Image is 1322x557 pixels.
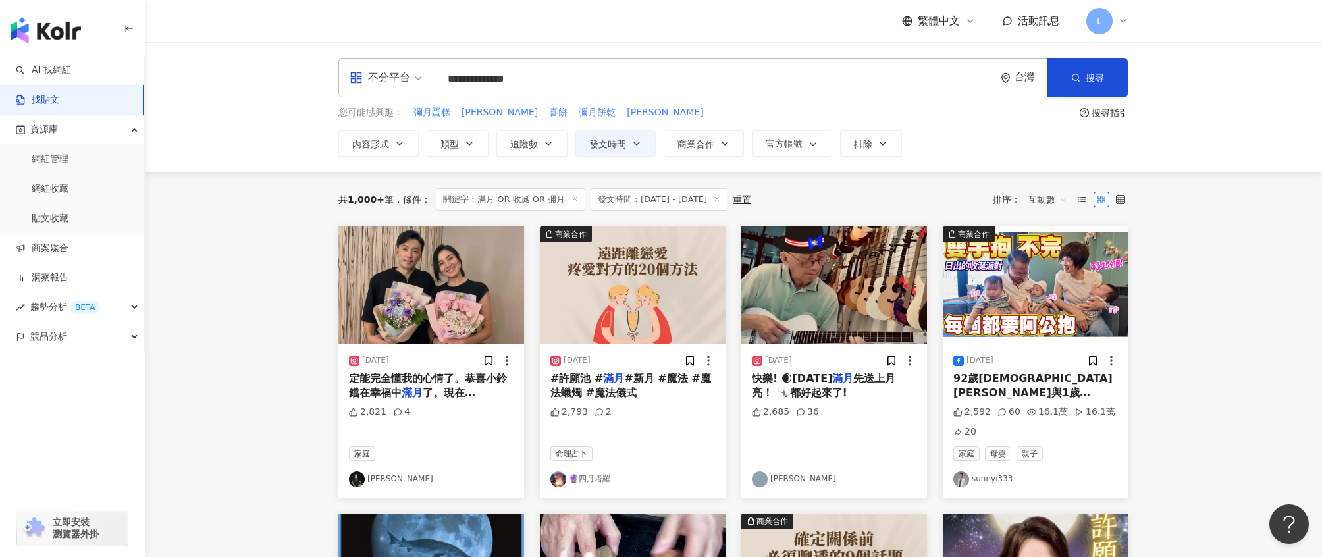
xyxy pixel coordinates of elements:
[603,372,624,385] mark: 滿月
[550,406,588,419] div: 2,793
[350,67,410,88] div: 不分平台
[796,406,819,419] div: 36
[677,139,714,149] span: 商業合作
[953,372,1113,414] span: 92歲[DEMOGRAPHIC_DATA][PERSON_NAME]與1歲[PERSON_NAME]的
[70,301,100,314] div: BETA
[578,105,616,120] button: 彌月餅乾
[953,446,980,461] span: 家庭
[1086,72,1104,83] span: 搜尋
[985,446,1011,461] span: 母嬰
[1028,189,1067,210] span: 互動數
[462,106,538,119] span: [PERSON_NAME]
[953,406,991,419] div: 2,592
[1015,72,1047,83] div: 台灣
[943,226,1128,344] button: 商業合作
[766,138,803,149] span: 官方帳號
[549,106,568,119] span: 喜餅
[1027,406,1068,419] div: 16.1萬
[664,130,744,157] button: 商業合作
[338,194,394,205] div: 共 筆
[1018,14,1060,27] span: 活動訊息
[338,106,403,119] span: 您可能感興趣：
[338,130,419,157] button: 內容形式
[756,515,788,528] div: 商業合作
[589,139,626,149] span: 發文時間
[16,303,25,312] span: rise
[1097,14,1102,28] span: L
[17,510,128,546] a: chrome extension立即安裝 瀏覽器外掛
[591,188,727,211] span: 發文時間：[DATE] - [DATE]
[626,105,704,120] button: [PERSON_NAME]
[550,446,593,461] span: 命理占卜
[436,188,585,211] span: 關鍵字：滿月 OR 收涎 OR 彌月
[394,194,431,205] span: 條件 ：
[16,64,71,77] a: searchAI 找網紅
[16,93,59,107] a: 找貼文
[958,228,990,241] div: 商業合作
[349,406,386,419] div: 2,821
[16,271,68,284] a: 洞察報告
[752,372,832,385] span: 快樂! 🌒[DATE]
[413,105,451,120] button: 彌月蛋糕
[550,372,603,385] span: #許願池 #
[966,355,993,366] div: [DATE]
[338,226,524,344] img: post-image
[393,406,410,419] div: 4
[752,471,768,487] img: KOL Avatar
[752,372,895,399] span: 先送上月亮！ 🤸🏻‍♂️都好起來了!
[362,355,389,366] div: [DATE]
[461,105,539,120] button: [PERSON_NAME]
[30,115,58,144] span: 資源庫
[997,406,1020,419] div: 60
[627,106,703,119] span: [PERSON_NAME]
[540,226,726,344] img: post-image
[555,228,587,241] div: 商業合作
[32,153,68,166] a: 網紅管理
[413,106,450,119] span: 彌月蛋糕
[548,105,568,120] button: 喜餅
[595,406,612,419] div: 2
[752,471,916,487] a: KOL Avatar[PERSON_NAME]
[1092,107,1128,118] div: 搜尋指引
[752,406,789,419] div: 2,685
[349,471,365,487] img: KOL Avatar
[350,71,363,84] span: appstore
[53,516,99,540] span: 立即安裝 瀏覽器外掛
[510,139,538,149] span: 追蹤數
[440,139,459,149] span: 類型
[550,471,715,487] a: KOL Avatar🔮四月塔羅
[953,425,976,438] div: 20
[765,355,792,366] div: [DATE]
[352,139,389,149] span: 內容形式
[953,471,1118,487] a: KOL Avatarsunnyi333
[953,471,969,487] img: KOL Avatar
[427,130,489,157] button: 類型
[733,194,751,205] div: 重置
[540,226,726,344] button: 商業合作
[32,212,68,225] a: 貼文收藏
[993,189,1074,210] div: 排序：
[579,106,616,119] span: 彌月餅乾
[349,372,507,399] span: 定能完全懂我的心情了。恭喜小鈴鐺在幸福中
[30,322,67,352] span: 競品分析
[16,242,68,255] a: 商案媒合
[1001,73,1011,83] span: environment
[349,471,514,487] a: KOL Avatar[PERSON_NAME]
[943,226,1128,344] img: post-image
[1074,406,1115,419] div: 16.1萬
[918,14,960,28] span: 繁體中文
[550,372,711,399] span: #新月 #魔法 #魔法蠟燭 #魔法儀式
[854,139,872,149] span: 排除
[575,130,656,157] button: 發文時間
[550,471,566,487] img: KOL Avatar
[402,386,423,399] mark: 滿月
[496,130,568,157] button: 追蹤數
[741,226,927,344] img: post-image
[1047,58,1128,97] button: 搜尋
[21,517,47,539] img: chrome extension
[752,130,832,157] button: 官方帳號
[348,194,384,205] span: 1,000+
[11,17,81,43] img: logo
[564,355,591,366] div: [DATE]
[840,130,902,157] button: 排除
